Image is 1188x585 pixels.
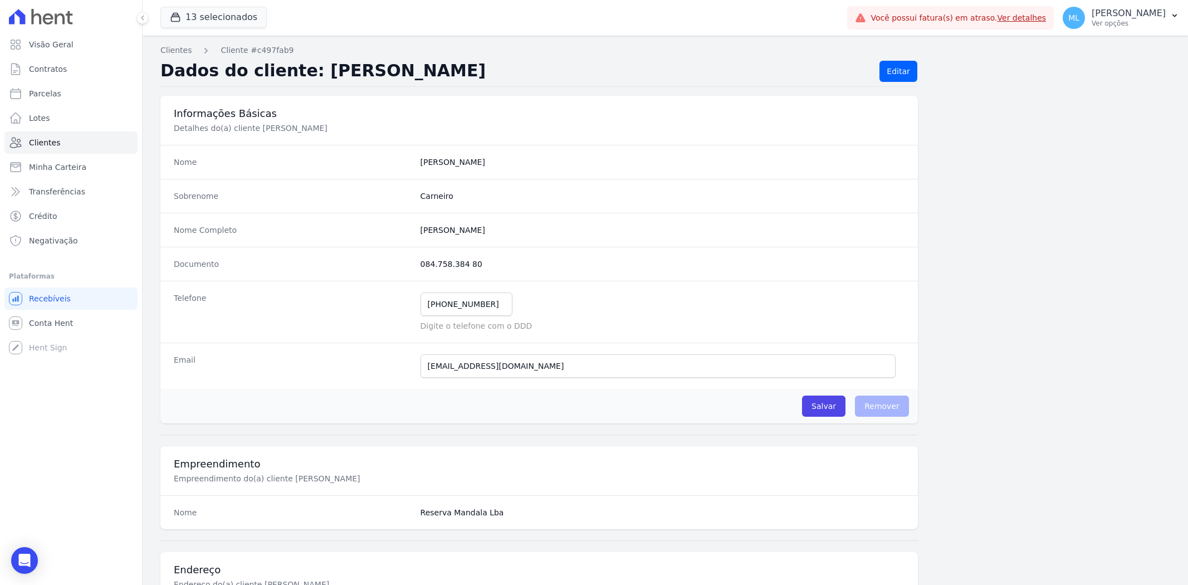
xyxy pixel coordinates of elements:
a: Negativação [4,230,138,252]
p: Detalhes do(a) cliente [PERSON_NAME] [174,123,548,134]
span: Minha Carteira [29,162,86,173]
a: Minha Carteira [4,156,138,178]
a: Conta Hent [4,312,138,334]
a: Ver detalhes [998,13,1047,22]
div: Plataformas [9,270,133,283]
span: Lotes [29,113,50,124]
div: Open Intercom Messenger [11,547,38,574]
a: Cliente #c497fab9 [221,45,294,56]
span: Visão Geral [29,39,74,50]
dt: Nome Completo [174,225,412,236]
span: Conta Hent [29,318,73,329]
span: Negativação [29,235,78,246]
span: Crédito [29,211,57,222]
dt: Nome [174,507,412,518]
span: Clientes [29,137,60,148]
dd: Carneiro [421,191,905,202]
p: Digite o telefone com o DDD [421,320,905,331]
dt: Documento [174,259,412,270]
p: [PERSON_NAME] [1092,8,1166,19]
dd: Reserva Mandala Lba [421,507,905,518]
span: Parcelas [29,88,61,99]
h2: Dados do cliente: [PERSON_NAME] [160,61,871,82]
h3: Empreendimento [174,457,905,471]
dt: Nome [174,157,412,168]
h3: Informações Básicas [174,107,905,120]
a: Clientes [160,45,192,56]
button: ML [PERSON_NAME] Ver opções [1054,2,1188,33]
span: Transferências [29,186,85,197]
a: Clientes [4,131,138,154]
a: Visão Geral [4,33,138,56]
a: Editar [879,61,917,82]
a: Transferências [4,181,138,203]
span: Recebíveis [29,293,71,304]
dd: 084.758.384 80 [421,259,905,270]
span: Você possui fatura(s) em atraso. [871,12,1046,24]
p: Ver opções [1092,19,1166,28]
dd: [PERSON_NAME] [421,157,905,168]
span: Remover [855,396,909,417]
p: Empreendimento do(a) cliente [PERSON_NAME] [174,473,548,484]
input: Salvar [802,396,845,417]
nav: Breadcrumb [160,45,1170,56]
dt: Email [174,354,412,378]
span: Contratos [29,64,67,75]
span: ML [1068,14,1079,22]
a: Parcelas [4,82,138,105]
a: Contratos [4,58,138,80]
dd: [PERSON_NAME] [421,225,905,236]
dt: Sobrenome [174,191,412,202]
a: Lotes [4,107,138,129]
dt: Telefone [174,292,412,331]
a: Recebíveis [4,287,138,310]
button: 13 selecionados [160,7,267,28]
h3: Endereço [174,563,905,577]
a: Crédito [4,205,138,227]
